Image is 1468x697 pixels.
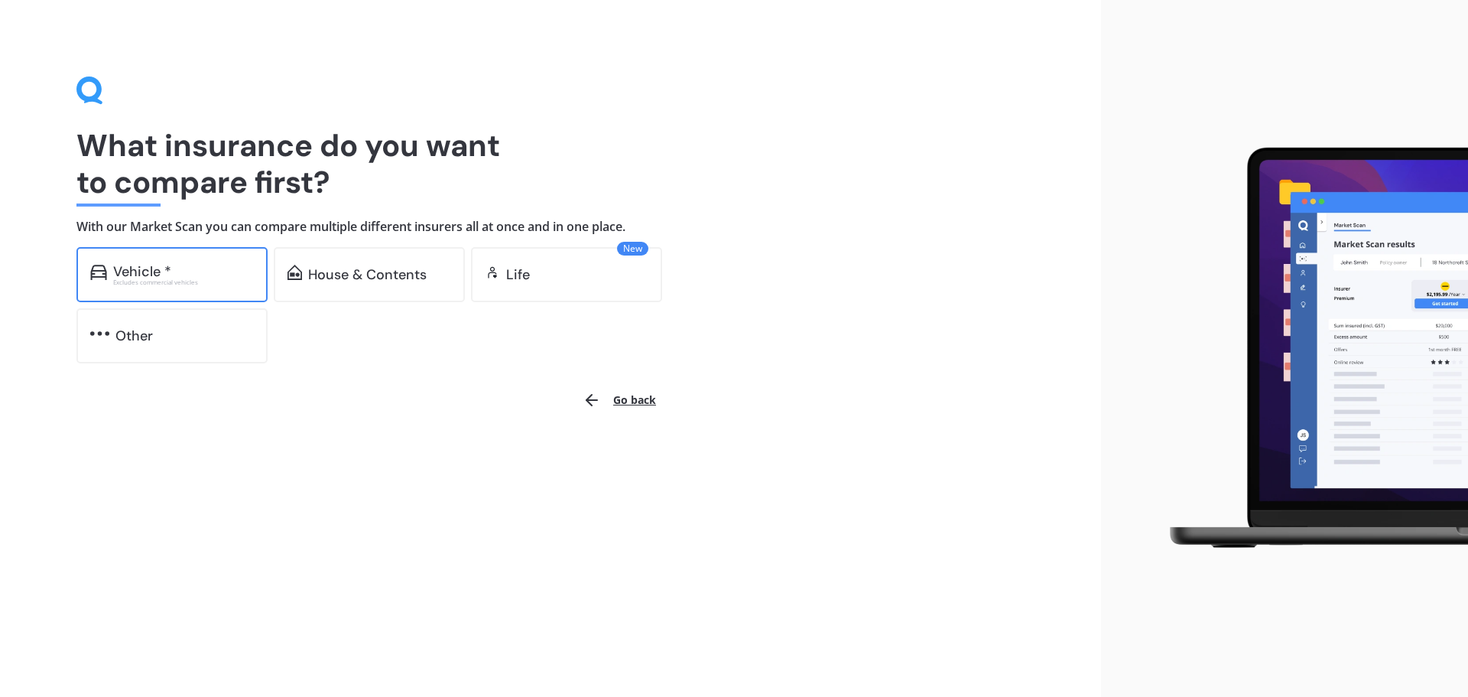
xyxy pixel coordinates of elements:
[506,267,530,282] div: Life
[573,382,665,419] button: Go back
[115,328,153,344] div: Other
[76,127,1025,200] h1: What insurance do you want to compare first?
[113,264,171,279] div: Vehicle *
[90,326,109,341] img: other.81dba5aafe580aa69f38.svg
[617,242,648,256] span: New
[90,265,107,280] img: car.f15378c7a67c060ca3f3.svg
[1148,138,1468,559] img: laptop.webp
[485,265,500,280] img: life.f720d6a2d7cdcd3ad642.svg
[308,267,427,282] div: House & Contents
[113,279,254,285] div: Excludes commercial vehicles
[287,265,302,280] img: home-and-contents.b802091223b8502ef2dd.svg
[76,219,1025,235] h4: With our Market Scan you can compare multiple different insurers all at once and in one place.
